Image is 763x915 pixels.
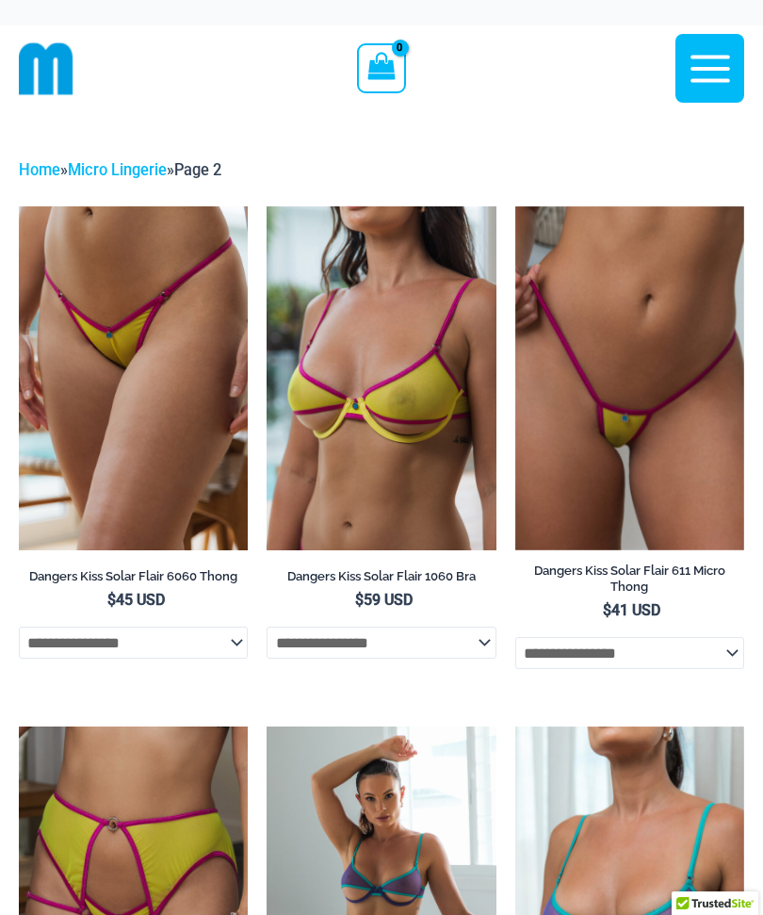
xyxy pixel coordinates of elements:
[267,206,495,550] a: Dangers Kiss Solar Flair 1060 Bra 01Dangers Kiss Solar Flair 1060 Bra 02Dangers Kiss Solar Flair ...
[603,601,660,619] bdi: 41 USD
[357,43,405,92] a: View Shopping Cart, empty
[267,568,495,584] h2: Dangers Kiss Solar Flair 1060 Bra
[68,161,167,179] a: Micro Lingerie
[603,601,611,619] span: $
[515,563,744,601] a: Dangers Kiss Solar Flair 611 Micro Thong
[19,568,248,584] h2: Dangers Kiss Solar Flair 6060 Thong
[515,206,744,550] a: Dangers Kiss Solar Flair 611 Micro 01Dangers Kiss Solar Flair 611 Micro 02Dangers Kiss Solar Flai...
[515,206,744,550] img: Dangers Kiss Solar Flair 611 Micro 01
[107,591,116,609] span: $
[19,41,73,96] img: cropped mm emblem
[19,161,60,179] a: Home
[19,206,248,550] img: Dangers Kiss Solar Flair 6060 Thong 01
[515,563,744,595] h2: Dangers Kiss Solar Flair 611 Micro Thong
[267,568,495,591] a: Dangers Kiss Solar Flair 1060 Bra
[355,591,413,609] bdi: 59 USD
[19,568,248,591] a: Dangers Kiss Solar Flair 6060 Thong
[174,161,221,179] span: Page 2
[107,591,165,609] bdi: 45 USD
[19,161,221,179] span: » »
[355,591,364,609] span: $
[19,206,248,550] a: Dangers Kiss Solar Flair 6060 Thong 01Dangers Kiss Solar Flair 6060 Thong 02Dangers Kiss Solar Fl...
[267,206,495,550] img: Dangers Kiss Solar Flair 1060 Bra 01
